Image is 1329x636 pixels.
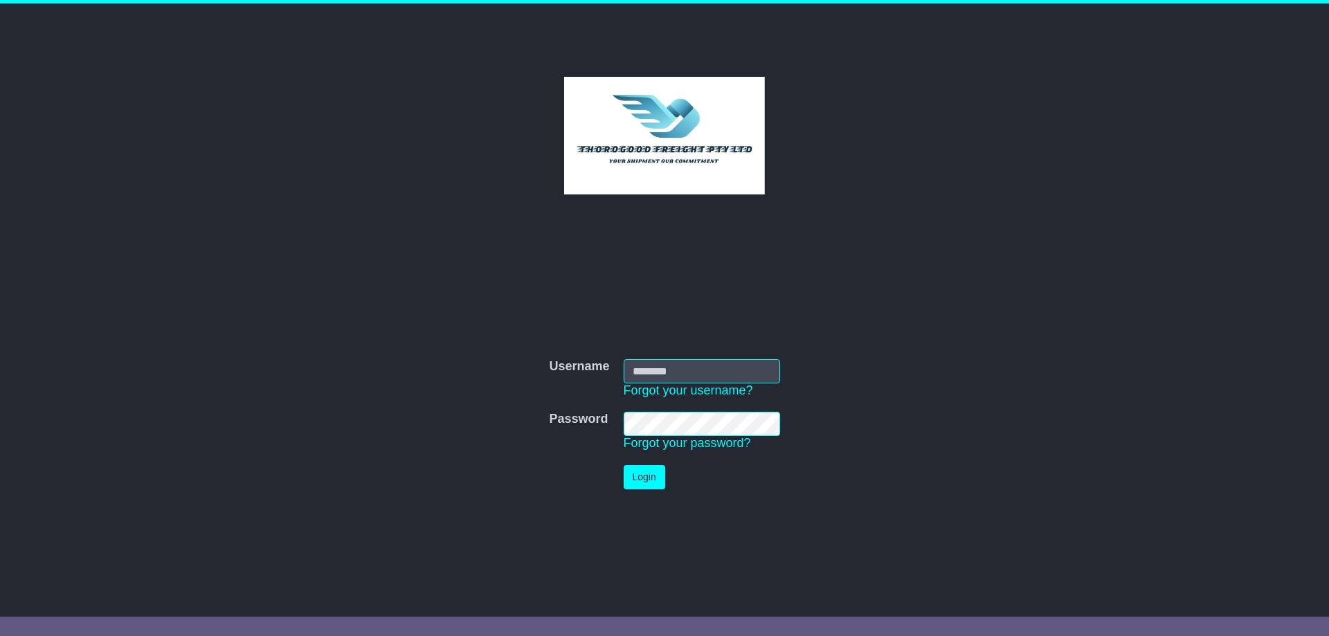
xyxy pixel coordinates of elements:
[624,436,751,450] a: Forgot your password?
[624,383,753,397] a: Forgot your username?
[549,412,608,427] label: Password
[624,465,665,489] button: Login
[564,77,766,194] img: Thorogood Freight Pty Ltd
[549,359,609,374] label: Username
